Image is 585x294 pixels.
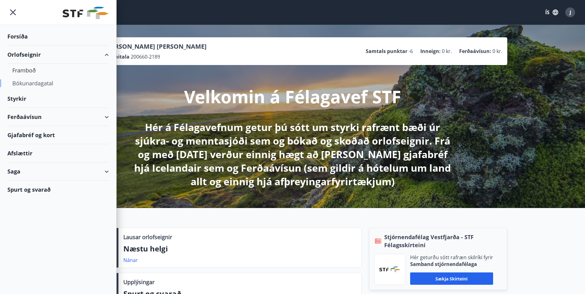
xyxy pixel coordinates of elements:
p: Lausar orlofseignir [123,233,172,241]
span: 200660-2189 [131,53,160,60]
button: menu [7,7,19,18]
button: Sækja skírteini [410,272,493,285]
div: Styrkir [7,90,109,108]
p: Hér á Félagavefnum getur þú sótt um styrki rafrænt bæði úr sjúkra- og menntasjóði sem og bókað og... [130,120,455,188]
a: Nánar [123,257,138,263]
p: Velkomin á Félagavef STF [184,85,401,108]
button: J [563,5,578,20]
span: 0 kr. [442,48,452,55]
img: union_logo [63,7,109,19]
span: -6 [409,48,413,55]
p: Upplýsingar [123,278,154,286]
p: Samband stjórnendafélaga [410,261,493,267]
p: Samtals punktar [366,48,407,55]
p: Ferðaávísun : [459,48,491,55]
p: Inneign : [420,48,441,55]
button: ÍS [542,7,562,18]
p: Næstu helgi [123,243,356,254]
span: 0 kr. [492,48,502,55]
p: Kennitala [105,53,130,60]
div: Gjafabréf og kort [7,126,109,144]
div: Framboð [12,64,104,77]
p: Hér geturðu sótt rafræn skilríki fyrir [410,254,493,261]
div: Spurt og svarað [7,181,109,198]
span: Stjórnendafélag Vestfjarða - STF Félagsskírteini [384,233,502,249]
div: Bókunardagatal [12,77,104,90]
div: Saga [7,162,109,181]
img: vjCaq2fThgY3EUYqSgpjEiBg6WP39ov69hlhuPVN.png [379,267,400,272]
div: Ferðaávísun [7,108,109,126]
p: [PERSON_NAME] [PERSON_NAME] [105,42,207,51]
div: Afslættir [7,144,109,162]
span: J [570,9,571,16]
div: Forsíða [7,27,109,46]
div: Orlofseignir [7,46,109,64]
